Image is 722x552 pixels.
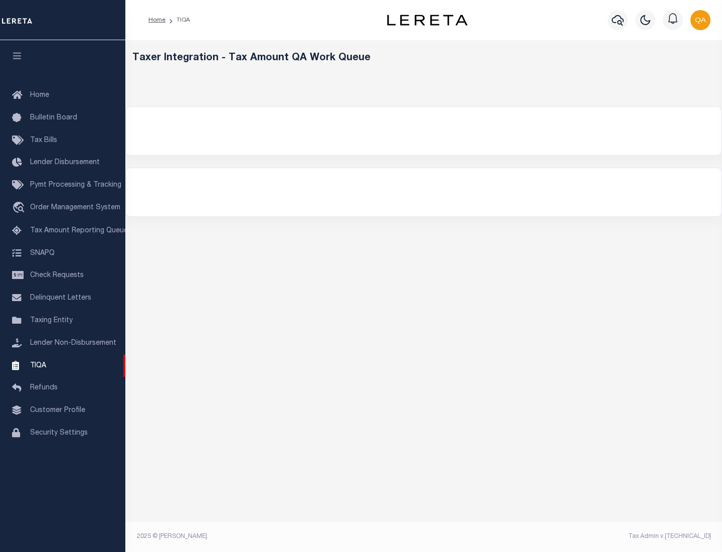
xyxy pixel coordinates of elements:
[30,430,88,437] span: Security Settings
[30,182,121,189] span: Pymt Processing & Tracking
[30,340,116,347] span: Lender Non-Disbursement
[132,52,715,64] h5: Taxer Integration - Tax Amount QA Work Queue
[387,15,467,26] img: logo-dark.svg
[30,159,100,166] span: Lender Disbursement
[30,227,128,234] span: Tax Amount Reporting Queue
[30,272,84,279] span: Check Requests
[30,295,91,302] span: Delinquent Letters
[129,532,424,541] div: 2025 © [PERSON_NAME].
[30,249,55,256] span: SNAPQ
[148,17,165,23] a: Home
[431,532,711,541] div: Tax Admin v.[TECHNICAL_ID]
[30,92,49,99] span: Home
[30,317,73,324] span: Taxing Entity
[30,204,120,211] span: Order Management System
[30,137,57,144] span: Tax Bills
[30,407,85,414] span: Customer Profile
[12,202,28,215] i: travel_explore
[30,362,46,369] span: TIQA
[165,16,190,25] li: TIQA
[30,384,58,391] span: Refunds
[690,10,710,30] img: svg+xml;base64,PHN2ZyB4bWxucz0iaHR0cDovL3d3dy53My5vcmcvMjAwMC9zdmciIHBvaW50ZXItZXZlbnRzPSJub25lIi...
[30,114,77,121] span: Bulletin Board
